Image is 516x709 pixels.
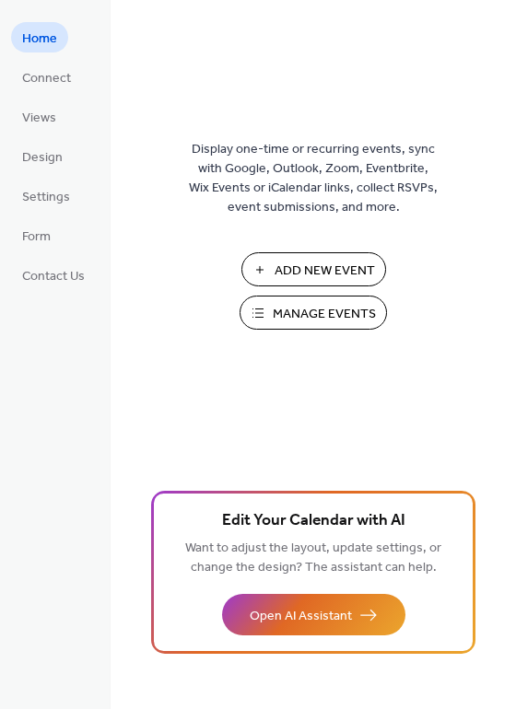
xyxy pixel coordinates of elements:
a: Contact Us [11,260,96,290]
span: Want to adjust the layout, update settings, or change the design? The assistant can help. [185,536,441,580]
span: Open AI Assistant [250,607,352,626]
a: Design [11,141,74,171]
a: Form [11,220,62,250]
a: Home [11,22,68,52]
button: Open AI Assistant [222,594,405,635]
a: Connect [11,62,82,92]
span: Connect [22,69,71,88]
span: Form [22,227,51,247]
span: Edit Your Calendar with AI [222,508,405,534]
span: Manage Events [273,305,376,324]
span: Settings [22,188,70,207]
a: Settings [11,180,81,211]
span: Add New Event [275,262,375,281]
span: Design [22,148,63,168]
a: Views [11,101,67,132]
button: Add New Event [241,252,386,286]
button: Manage Events [240,296,387,330]
span: Display one-time or recurring events, sync with Google, Outlook, Zoom, Eventbrite, Wix Events or ... [189,140,438,217]
span: Home [22,29,57,49]
span: Contact Us [22,267,85,286]
span: Views [22,109,56,128]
